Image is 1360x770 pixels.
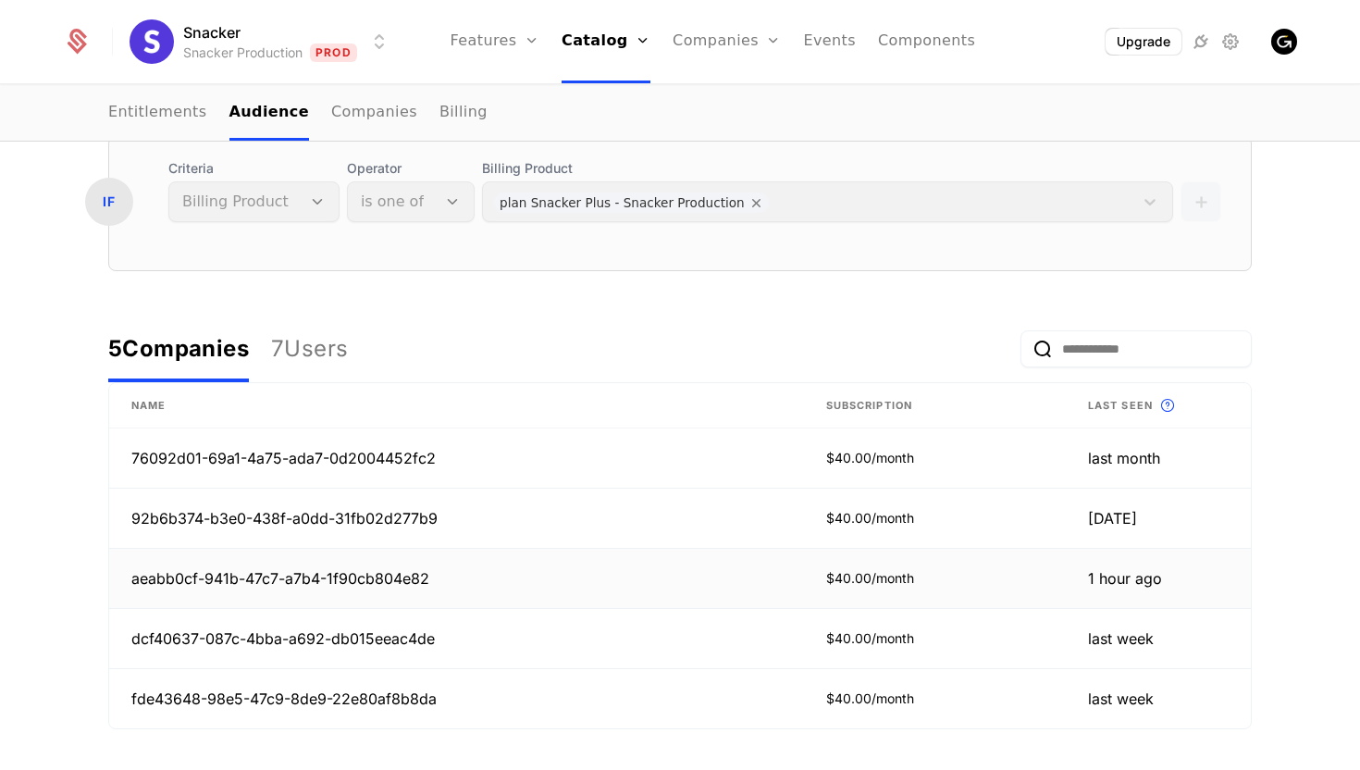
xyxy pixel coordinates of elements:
[1066,489,1251,549] td: [DATE]
[108,86,1252,141] nav: Main
[331,86,417,141] a: Companies
[271,334,348,364] div: 7 Users
[1088,398,1153,414] span: Last seen
[109,669,804,728] td: fde43648-98e5-47c9-8de9-22e80af8b8da
[109,489,804,549] td: 92b6b374-b3e0-438f-a0dd-31fb02d277b9
[1190,31,1212,53] a: Integrations
[85,178,133,226] div: IF
[108,86,207,141] a: Entitlements
[1066,609,1251,669] td: last week
[1271,29,1297,55] img: Shelby Stephens
[130,19,174,64] img: Snacker
[1066,669,1251,728] td: last week
[108,334,249,364] div: 5 Companies
[1271,29,1297,55] button: Open user button
[109,609,804,669] td: dcf40637-087c-4bba-a692-db015eeac4de
[183,21,241,43] span: Snacker
[1066,428,1251,489] td: last month
[347,159,475,178] span: Operator
[109,383,804,428] th: Name
[482,159,1173,178] span: Billing Product
[229,86,310,141] a: Audience
[1106,29,1181,55] button: Upgrade
[1219,31,1242,53] a: Settings
[109,428,804,489] td: 76092d01-69a1-4a75-ada7-0d2004452fc2
[826,509,1044,528] div: $40.00/month
[804,383,1066,428] th: Subscription
[109,549,804,609] td: aeabb0cf-941b-47c7-a7b4-1f90cb804e82
[135,21,390,62] button: Select environment
[439,86,488,141] a: Billing
[108,316,348,382] div: ariaLabel
[183,43,303,62] div: Snacker Production
[1066,549,1251,609] td: 1 hour ago
[826,569,1044,588] div: $40.00/month
[826,689,1044,708] div: $40.00/month
[168,159,340,178] span: Criteria
[826,629,1044,648] div: $40.00/month
[310,43,357,62] span: Prod
[826,449,1044,467] div: $40.00/month
[108,86,488,141] ul: Choose Sub Page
